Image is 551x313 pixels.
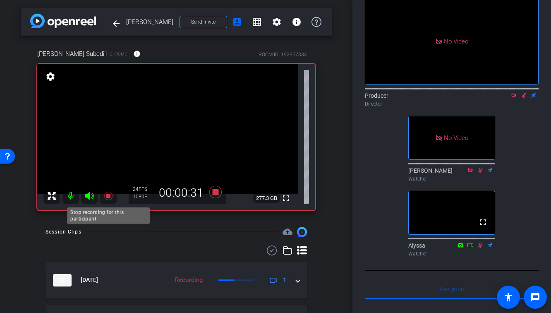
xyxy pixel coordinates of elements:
div: Watcher [408,175,495,183]
span: FPS [139,186,147,192]
span: Destinations for your clips [283,227,292,237]
button: Send invite [180,16,227,28]
span: 1 [283,276,286,284]
span: Everyone [440,286,464,292]
span: Send invite [191,19,216,25]
div: Producer [365,91,539,108]
div: Watcher [408,250,495,258]
div: Director [365,100,539,108]
div: 00:00:31 [153,186,209,200]
span: Chrome [110,51,127,57]
div: 24 [133,186,153,193]
mat-icon: settings [45,72,56,82]
mat-icon: fullscreen [478,217,488,227]
mat-icon: accessibility [503,292,513,302]
span: No Video [444,134,468,142]
div: [PERSON_NAME] [408,166,495,183]
span: [DATE] [81,276,98,284]
mat-icon: settings [272,17,282,27]
mat-icon: account_box [232,17,242,27]
span: [PERSON_NAME] Subedi1 [37,49,108,58]
mat-icon: arrow_back [111,19,121,29]
div: Recording [171,275,207,285]
mat-icon: message [530,292,540,302]
div: ROOM ID: 192357334 [259,51,307,58]
div: Alyssa [408,241,495,258]
img: thumb-nail [53,274,72,287]
mat-icon: fullscreen [281,193,291,203]
mat-icon: info [133,50,141,58]
div: Stop recording for this participant [67,207,150,224]
mat-expansion-panel-header: thumb-nail[DATE]Recording1 [46,262,307,299]
img: Session clips [297,227,307,237]
span: 277.3 GB [253,193,280,203]
div: Session Clips [46,228,81,236]
mat-icon: info [292,17,302,27]
span: No Video [444,37,468,45]
span: [PERSON_NAME] [126,14,175,30]
img: app-logo [30,14,96,28]
div: 1080P [133,193,153,200]
mat-icon: cloud_upload [283,227,292,237]
mat-icon: grid_on [252,17,262,27]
